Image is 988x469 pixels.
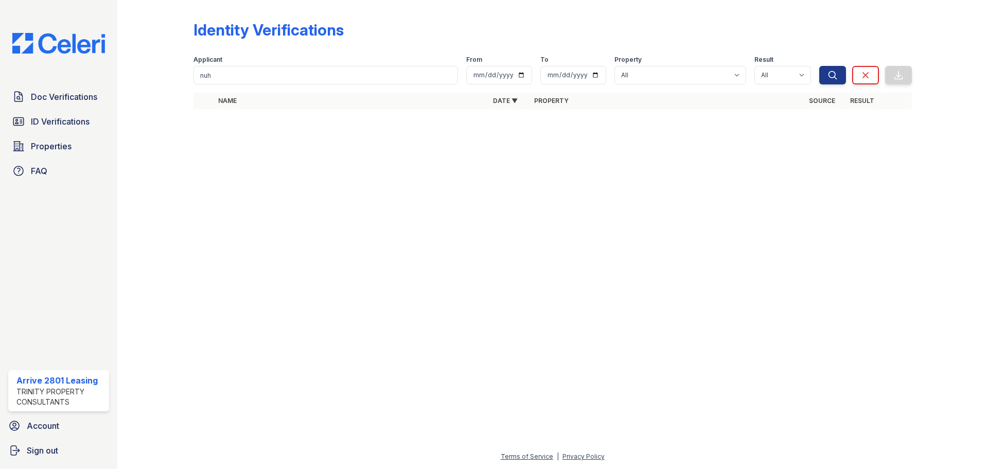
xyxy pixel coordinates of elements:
label: From [466,56,482,64]
a: Date ▼ [493,97,518,105]
a: Result [850,97,874,105]
div: | [557,453,559,460]
a: FAQ [8,161,109,181]
a: Properties [8,136,109,157]
a: Privacy Policy [562,453,605,460]
a: Name [218,97,237,105]
span: Doc Verifications [31,91,97,103]
span: FAQ [31,165,47,177]
div: Identity Verifications [193,21,344,39]
div: Trinity Property Consultants [16,387,105,407]
span: Account [27,420,59,432]
a: Property [534,97,569,105]
div: Arrive 2801 Leasing [16,374,105,387]
a: Doc Verifications [8,86,109,107]
a: Sign out [4,440,113,461]
span: Properties [31,140,72,152]
label: Applicant [193,56,222,64]
label: To [540,56,549,64]
label: Property [614,56,642,64]
a: Terms of Service [501,453,553,460]
span: Sign out [27,444,58,457]
label: Result [754,56,773,64]
input: Search by name or phone number [193,66,458,84]
img: CE_Logo_Blue-a8612792a0a2168367f1c8372b55b34899dd931a85d93a1a3d3e32e68fde9ad4.png [4,33,113,54]
a: Source [809,97,835,105]
span: ID Verifications [31,115,90,128]
a: ID Verifications [8,111,109,132]
a: Account [4,415,113,436]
